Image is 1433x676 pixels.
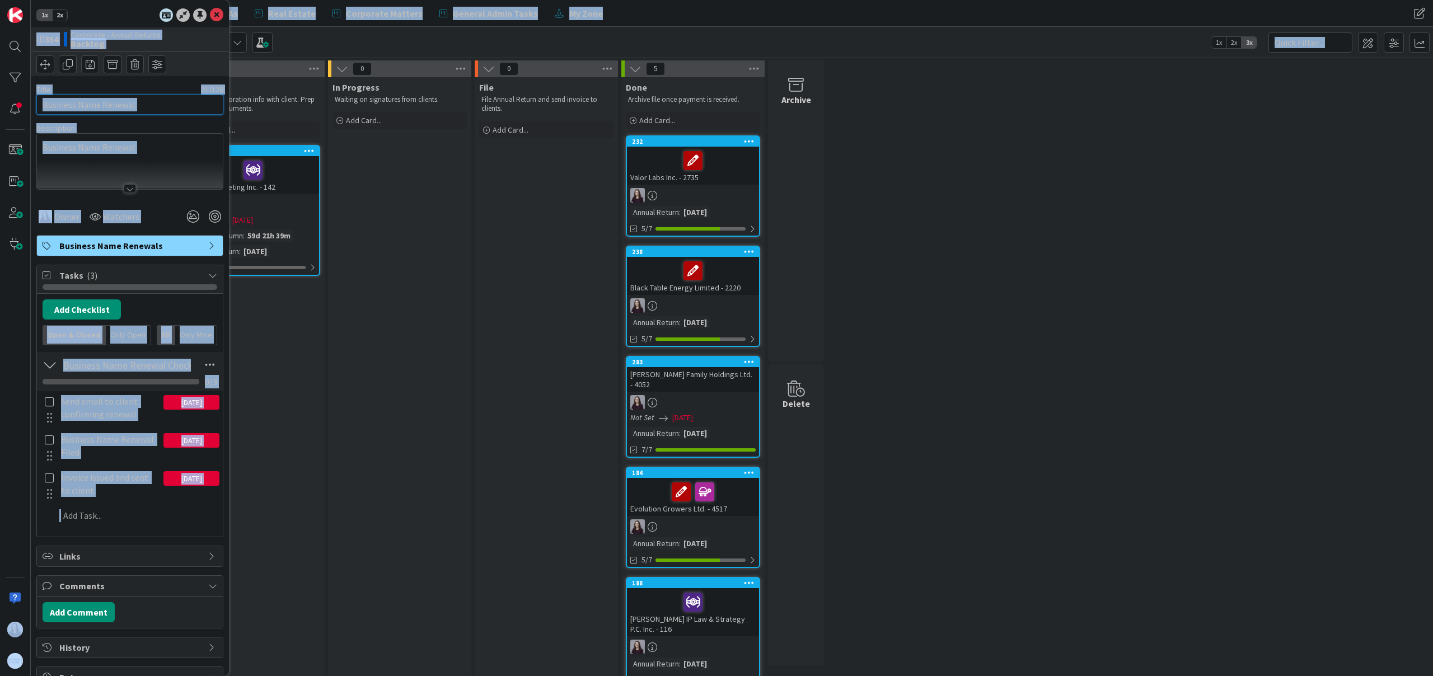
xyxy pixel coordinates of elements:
[59,239,203,252] span: Business Name Renewals
[679,206,681,218] span: :
[87,270,97,281] span: ( 3 )
[453,7,538,20] span: General Admin Tasks
[479,82,494,93] span: File
[163,433,219,448] div: [DATE]
[627,247,759,295] div: 238Black Table Energy Limited - 2220
[326,3,429,24] a: Corporate Matters
[59,641,203,654] span: History
[54,84,223,95] div: 21 / 128
[632,579,759,587] div: 188
[679,658,681,670] span: :
[1211,37,1226,48] span: 1x
[103,210,139,223] span: Watchers
[626,82,647,93] span: Done
[679,537,681,550] span: :
[781,93,811,106] div: Archive
[632,248,759,256] div: 238
[630,395,645,410] img: BC
[627,395,759,410] div: BC
[59,355,195,375] input: Add Checklist...
[627,147,759,185] div: Valor Labs Inc. - 2735
[548,3,610,24] a: My Zone
[627,468,759,516] div: 184Evolution Growers Ltd. - 4517
[1268,32,1352,53] input: Quick Filter...
[39,210,52,223] img: BC
[346,7,423,20] span: Corporate Matters
[630,316,679,328] div: Annual Return
[71,30,161,39] span: Corporate - Annual Returns
[627,478,759,516] div: Evolution Growers Ltd. - 4517
[61,433,159,458] p: Business Name Renewal Filed
[626,135,760,237] a: 232Valor Labs Inc. - 2735BCAnnual Return:[DATE]5/7
[632,358,759,366] div: 283
[7,622,23,637] img: BC
[630,537,679,550] div: Annual Return
[630,412,654,422] i: Not Set
[186,145,320,276] a: 272Inland Marketing Inc. - 142BCNot Set[DATE]Time in Column:59d 21h 39mAnnual Return:[DATE]0/3
[268,7,316,20] span: Real Estate
[163,395,219,410] div: [DATE]
[628,95,758,104] p: Archive file once payment is received.
[7,7,23,23] img: Visit kanbanzone.com
[187,198,319,212] div: BC
[627,578,759,636] div: 188[PERSON_NAME] IP Law & Strategy P.C. Inc. - 116
[59,269,203,282] span: Tasks
[681,537,710,550] div: [DATE]
[1242,37,1257,48] span: 3x
[646,62,665,76] span: 5
[333,82,380,93] span: In Progress
[192,147,319,155] div: 272
[641,444,652,456] span: 7/7
[232,214,253,226] span: [DATE]
[433,3,545,24] a: General Admin Tasks
[627,357,759,367] div: 283
[43,141,217,154] p: Business Name Renewal
[243,229,245,242] span: :
[493,125,528,135] span: Add Card...
[37,10,52,21] span: 1x
[627,468,759,478] div: 184
[36,123,75,133] span: Description
[54,210,79,223] span: Owner
[681,206,710,218] div: [DATE]
[639,115,675,125] span: Add Card...
[626,467,760,568] a: 184Evolution Growers Ltd. - 4517BCAnnual Return:[DATE]5/7
[627,578,759,588] div: 188
[630,206,679,218] div: Annual Return
[163,471,219,486] div: [DATE]
[783,397,810,410] div: Delete
[175,325,217,345] div: Only Mine
[630,298,645,313] img: BC
[43,602,115,622] button: Add Comment
[187,146,319,156] div: 272
[36,32,58,46] span: ID
[346,115,382,125] span: Add Card...
[7,653,23,669] img: avatar
[630,188,645,203] img: BC
[205,375,217,388] span: 0 / 3
[71,39,161,48] b: Backlog
[626,356,760,458] a: 283[PERSON_NAME] Family Holdings Ltd. - 4052BCNot Set[DATE]Annual Return:[DATE]7/7
[627,519,759,534] div: BC
[641,223,652,234] span: 5/7
[679,427,681,439] span: :
[632,138,759,145] div: 232
[632,469,759,477] div: 184
[630,427,679,439] div: Annual Return
[36,95,223,115] input: type card name here...
[641,333,652,345] span: 5/7
[630,519,645,534] img: BC
[681,316,710,328] div: [DATE]
[627,357,759,392] div: 283[PERSON_NAME] Family Holdings Ltd. - 4052
[481,95,611,114] p: File Annual Return and send invoice to clients.
[187,146,319,194] div: 272Inland Marketing Inc. - 142
[627,137,759,147] div: 232
[627,640,759,654] div: BC
[641,554,652,566] span: 5/7
[627,588,759,636] div: [PERSON_NAME] IP Law & Strategy P.C. Inc. - 116
[248,3,322,24] a: Real Estate
[630,658,679,670] div: Annual Return
[52,10,67,21] span: 2x
[627,247,759,257] div: 238
[627,298,759,313] div: BC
